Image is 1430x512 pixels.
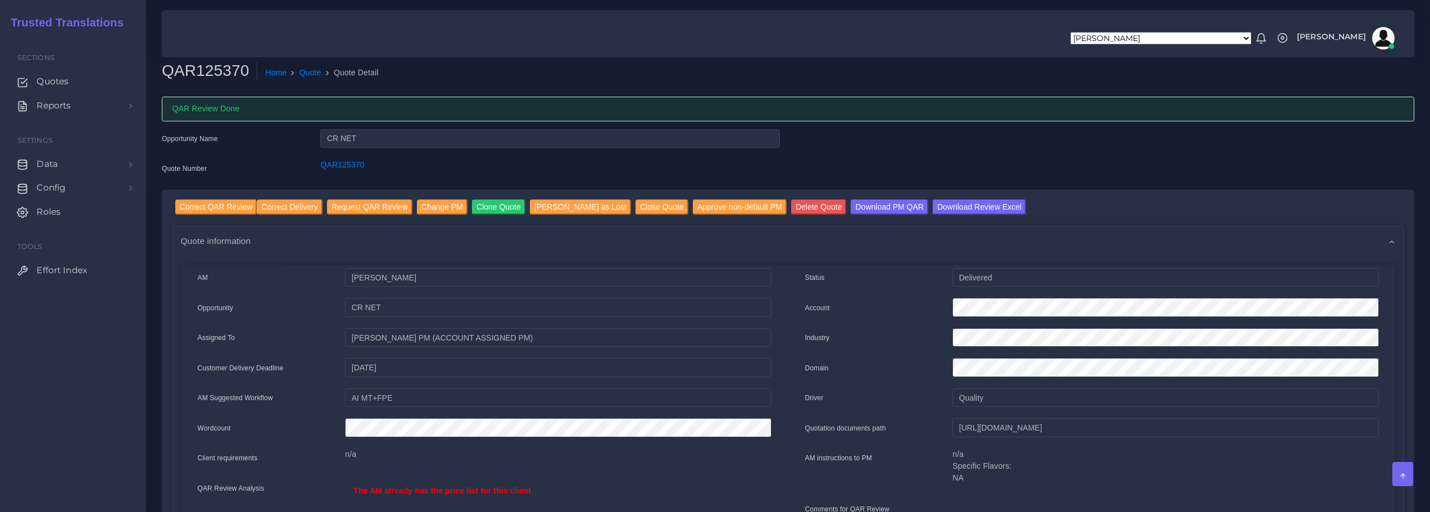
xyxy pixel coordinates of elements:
input: Approve non-default PM [693,200,787,215]
img: avatar [1372,27,1395,49]
input: Change PM [417,200,467,215]
label: Customer Delivery Deadline [198,363,284,373]
input: Download Review Excel [933,200,1026,215]
span: Config [37,182,66,194]
a: Home [265,67,287,79]
input: Delete Quote [791,200,847,215]
input: [PERSON_NAME] as Lost [530,200,631,215]
span: Quotes [37,75,69,88]
input: Close Quote [635,200,688,215]
label: Account [805,303,830,313]
label: Assigned To [198,333,235,343]
label: Quote Number [162,164,207,174]
label: QAR Review Analysis [198,483,265,493]
div: QAR Review Done [162,97,1414,121]
label: Opportunity Name [162,134,218,144]
label: Domain [805,363,829,373]
a: Effort Index [8,259,138,282]
a: [PERSON_NAME]avatar [1291,27,1399,49]
label: Wordcount [198,423,231,433]
a: QAR125370 [320,160,364,169]
span: Quote information [181,234,251,247]
input: Clone Quote [472,200,525,215]
a: Reports [8,94,138,117]
label: Opportunity [198,303,234,313]
label: Client requirements [198,453,258,463]
p: n/a Specific Flavors: NA [952,448,1378,484]
label: AM [198,273,208,283]
input: pm [345,328,771,347]
a: Quotes [8,70,138,93]
span: Effort Index [37,264,87,277]
a: Config [8,176,138,200]
span: Settings [17,136,53,144]
a: Quote [299,67,321,79]
a: Trusted Translations [3,13,124,32]
input: Correct Delivery [257,200,322,215]
h2: Trusted Translations [3,16,124,29]
span: Roles [37,206,61,218]
input: Download PM QAR [851,200,928,215]
label: AM Suggested Workflow [198,393,273,403]
span: Reports [37,99,71,112]
input: Correct QAR Review [175,200,257,215]
span: Data [37,158,58,170]
span: [PERSON_NAME] [1297,33,1366,40]
a: Roles [8,200,138,224]
span: Tools [17,242,43,251]
label: Driver [805,393,824,403]
label: Status [805,273,825,283]
input: Request QAR Review [327,200,412,215]
label: Industry [805,333,830,343]
li: Quote Detail [321,67,379,79]
h2: QAR125370 [162,61,257,80]
div: Quote information [173,226,1404,255]
a: Data [8,152,138,176]
label: AM instructions to PM [805,453,873,463]
p: The AM already has the price list for this client [353,485,762,497]
label: Quotation documents path [805,423,886,433]
p: n/a [345,448,771,460]
span: Sections [17,53,55,62]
